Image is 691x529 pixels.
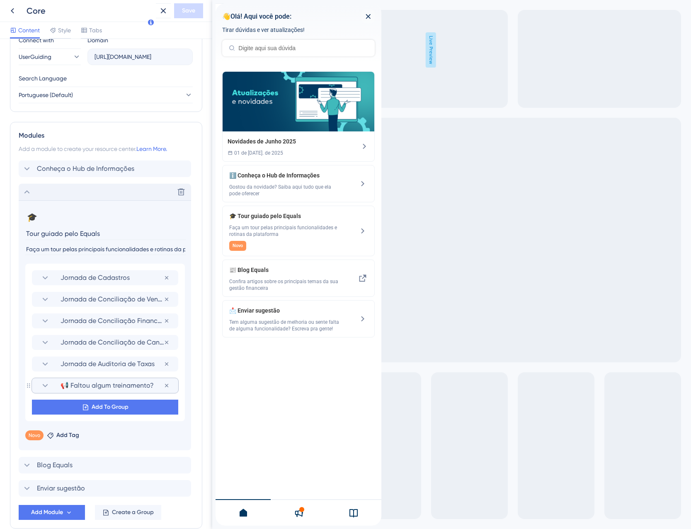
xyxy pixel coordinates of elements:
[14,208,124,248] div: Tour guiado pelo Equals
[19,90,73,100] span: Portuguese (Default)
[95,52,186,61] input: company.help.userguiding.com
[19,52,51,62] span: UserGuiding
[25,211,39,224] button: 🎓
[19,146,136,152] span: Add a module to create your resource center.
[32,270,178,285] div: Jornada de Cadastros
[87,35,108,45] div: Domain
[37,460,73,470] span: Blog Equals
[58,25,71,35] span: Style
[19,87,193,103] button: Portuguese (Default)
[19,457,194,473] div: Blog Equals
[61,381,164,391] span: 📢 Faltou algum treinamento?
[7,7,76,19] span: 👋Olá! Aqui você pode:
[32,400,178,415] button: Add To Group
[25,227,186,240] input: Header
[37,164,134,174] span: Conheça o Hub de Informações
[19,146,68,153] span: 01 de [DATE]. de 2025
[61,294,164,304] span: Jornada de Conciliação de Vendas
[18,25,40,35] span: Content
[19,73,67,83] span: Search Language
[7,68,159,158] div: Novidades de Junho 2025
[14,167,124,194] div: Conheça o Hub de Informações
[56,430,79,440] span: Add Tag
[47,430,79,440] button: Add Tag
[32,378,178,393] div: 📢 Faltou algum treinamento?
[14,302,124,312] span: 📩 Enviar sugestão
[27,5,153,17] div: Core
[14,262,111,272] span: 📰 Blog Equals
[14,167,124,177] span: ℹ️ Conheça o Hub de Informações
[28,5,35,7] div: 3
[32,357,178,371] div: Jornada de Auditoria de Taxas
[136,146,167,152] a: Learn More.
[174,3,203,18] button: Save
[19,35,81,45] div: Connect with
[14,275,124,288] span: Confira artigos sobre os principais temas da sua gestão financeira
[7,23,89,30] span: Tirar dúvidas e ver atualizações!
[112,507,154,517] span: Create a Group
[19,131,194,141] div: Modules
[32,335,178,350] div: Jornada de Conciliação de Cancelamentos
[92,402,129,412] span: Add To Group
[95,505,161,520] button: Create a Group
[31,507,63,517] span: Add Module
[13,2,20,10] img: launcher-image-alternative-text
[25,244,186,255] input: Description
[23,41,153,48] input: Digite aqui sua dúvida
[61,337,164,347] span: Jornada de Conciliação de Cancelamentos
[32,292,178,307] div: Jornada de Conciliação de Vendas
[61,273,164,283] span: Jornada de Cadastros
[14,208,111,218] span: 🎓 Tour guiado pelo Equals
[146,7,159,20] div: close resource center
[37,483,85,493] span: Enviar sugestão
[29,432,40,439] span: Novo
[14,302,124,329] div: Enviar sugestão
[12,133,80,143] div: Novidades de Junho 2025
[19,480,194,497] div: Enviar sugestão
[14,180,124,194] span: Gostou da novidade? Saiba aqui tudo que ela pode oferecer
[61,316,164,326] span: Jornada de Conciliação Financeira
[89,25,102,35] span: Tabs
[19,160,194,177] div: Conheça o Hub de Informações
[213,32,224,68] span: Live Preview
[19,49,81,65] button: UserGuiding
[182,6,195,16] span: Save
[14,262,124,288] div: Blog Equals
[14,315,124,329] span: Tem alguma sugestão de melhoria ou sente falta de alguma funcionalidade? Escreva pra gente!
[14,221,124,234] span: Faça um tour pelas principais funcionalidades e rotinas da plataforma
[32,313,178,328] div: Jornada de Conciliação Financeira
[17,239,27,246] span: Novo
[19,505,85,520] button: Add Module
[61,359,164,369] span: Jornada de Auditoria de Taxas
